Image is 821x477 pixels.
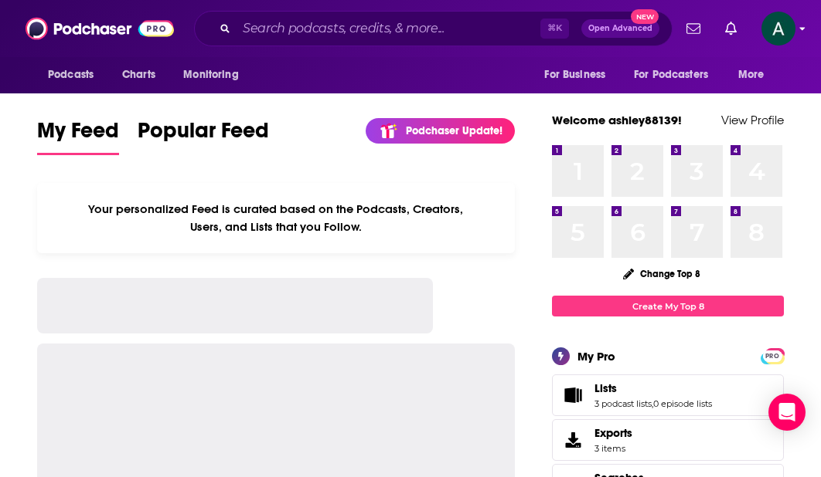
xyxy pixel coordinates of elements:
[624,60,731,90] button: open menu
[594,426,632,440] span: Exports
[37,117,119,155] a: My Feed
[588,25,652,32] span: Open Advanced
[406,124,502,137] p: Podchaser Update!
[577,349,615,364] div: My Pro
[631,9,659,24] span: New
[768,394,806,431] div: Open Intercom Messenger
[37,117,119,153] span: My Feed
[652,398,653,409] span: ,
[26,14,174,43] img: Podchaser - Follow, Share and Rate Podcasts
[552,113,682,127] a: Welcome ashley88139!
[112,60,165,90] a: Charts
[194,11,673,46] div: Search podcasts, credits, & more...
[533,60,625,90] button: open menu
[540,19,569,39] span: ⌘ K
[237,16,540,41] input: Search podcasts, credits, & more...
[557,384,588,406] a: Lists
[727,60,784,90] button: open menu
[37,183,515,253] div: Your personalized Feed is curated based on the Podcasts, Creators, Users, and Lists that you Follow.
[172,60,258,90] button: open menu
[138,117,269,155] a: Popular Feed
[763,350,782,362] span: PRO
[552,296,784,316] a: Create My Top 8
[552,374,784,416] span: Lists
[680,15,707,42] a: Show notifications dropdown
[594,381,617,395] span: Lists
[763,350,782,361] a: PRO
[761,12,795,46] span: Logged in as ashley88139
[719,15,743,42] a: Show notifications dropdown
[594,443,632,454] span: 3 items
[653,398,712,409] a: 0 episode lists
[761,12,795,46] button: Show profile menu
[552,419,784,461] a: Exports
[37,60,114,90] button: open menu
[544,64,605,86] span: For Business
[48,64,94,86] span: Podcasts
[122,64,155,86] span: Charts
[183,64,238,86] span: Monitoring
[761,12,795,46] img: User Profile
[634,64,708,86] span: For Podcasters
[557,429,588,451] span: Exports
[594,381,712,395] a: Lists
[614,264,710,283] button: Change Top 8
[721,113,784,127] a: View Profile
[594,398,652,409] a: 3 podcast lists
[738,64,765,86] span: More
[138,117,269,153] span: Popular Feed
[581,19,659,38] button: Open AdvancedNew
